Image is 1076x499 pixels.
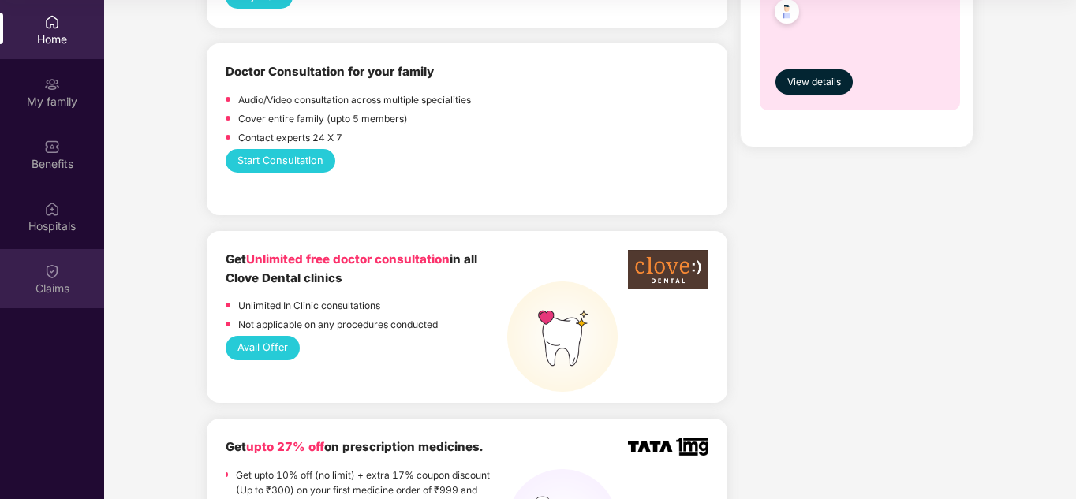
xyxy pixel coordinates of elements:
[507,281,618,392] img: teeth%20high.png
[44,14,60,30] img: svg+xml;base64,PHN2ZyBpZD0iSG9tZSIgeG1sbnM9Imh0dHA6Ly93d3cudzMub3JnLzIwMDAvc3ZnIiB3aWR0aD0iMjAiIG...
[44,263,60,279] img: svg+xml;base64,PHN2ZyBpZD0iQ2xhaW0iIHhtbG5zPSJodHRwOi8vd3d3LnczLm9yZy8yMDAwL3N2ZyIgd2lkdGg9IjIwIi...
[246,439,324,454] span: upto 27% off
[226,439,483,454] b: Get on prescription medicines.
[238,298,380,313] p: Unlimited In Clinic consultations
[226,64,434,79] b: Doctor Consultation for your family
[238,130,342,145] p: Contact experts 24 X 7
[44,139,60,155] img: svg+xml;base64,PHN2ZyBpZD0iQmVuZWZpdHMiIHhtbG5zPSJodHRwOi8vd3d3LnczLm9yZy8yMDAwL3N2ZyIgd2lkdGg9Ij...
[226,149,335,173] button: Start Consultation
[775,69,853,95] button: View details
[226,336,300,359] button: Avail Offer
[246,251,450,266] span: Unlimited free doctor consultation
[238,317,438,332] p: Not applicable on any procedures conducted
[226,251,477,285] b: Get in all Clove Dental clinics
[44,76,60,92] img: svg+xml;base64,PHN2ZyB3aWR0aD0iMjAiIGhlaWdodD0iMjAiIHZpZXdCb3g9IjAgMCAyMCAyMCIgZmlsbD0ibm9uZSIgeG...
[238,92,471,107] p: Audio/Video consultation across multiple specialities
[238,111,408,126] p: Cover entire family (upto 5 members)
[787,75,841,90] span: View details
[628,250,708,289] img: clove-dental%20png.png
[44,201,60,217] img: svg+xml;base64,PHN2ZyBpZD0iSG9zcGl0YWxzIiB4bWxucz0iaHR0cDovL3d3dy53My5vcmcvMjAwMC9zdmciIHdpZHRoPS...
[628,438,708,456] img: TATA_1mg_Logo.png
